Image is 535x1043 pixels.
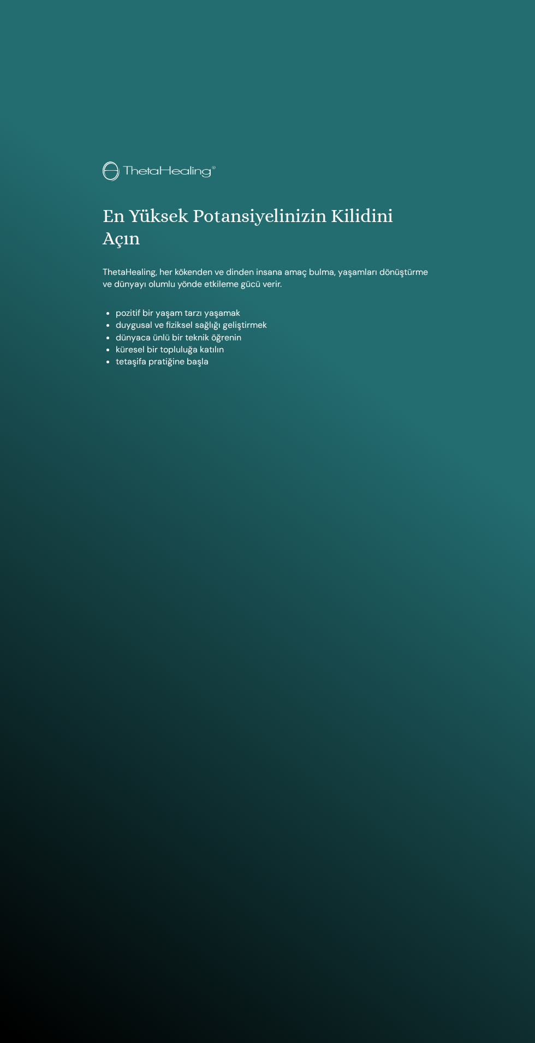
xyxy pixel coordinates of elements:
[116,332,432,344] li: dünyaca ünlü bir teknik öğrenin
[103,266,432,291] p: ThetaHealing, her kökenden ve dinden insana amaç bulma, yaşamları dönüştürme ve dünyayı olumlu yö...
[116,307,432,319] li: pozitif bir yaşam tarzı yaşamak
[116,356,432,368] li: tetaşifa pratiğine başla
[116,319,432,331] li: duygusal ve fiziksel sağlığı geliştirmek
[116,344,432,356] li: küresel bir topluluğa katılın
[103,205,432,250] h1: En Yüksek Potansiyelinizin Kilidini Açın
